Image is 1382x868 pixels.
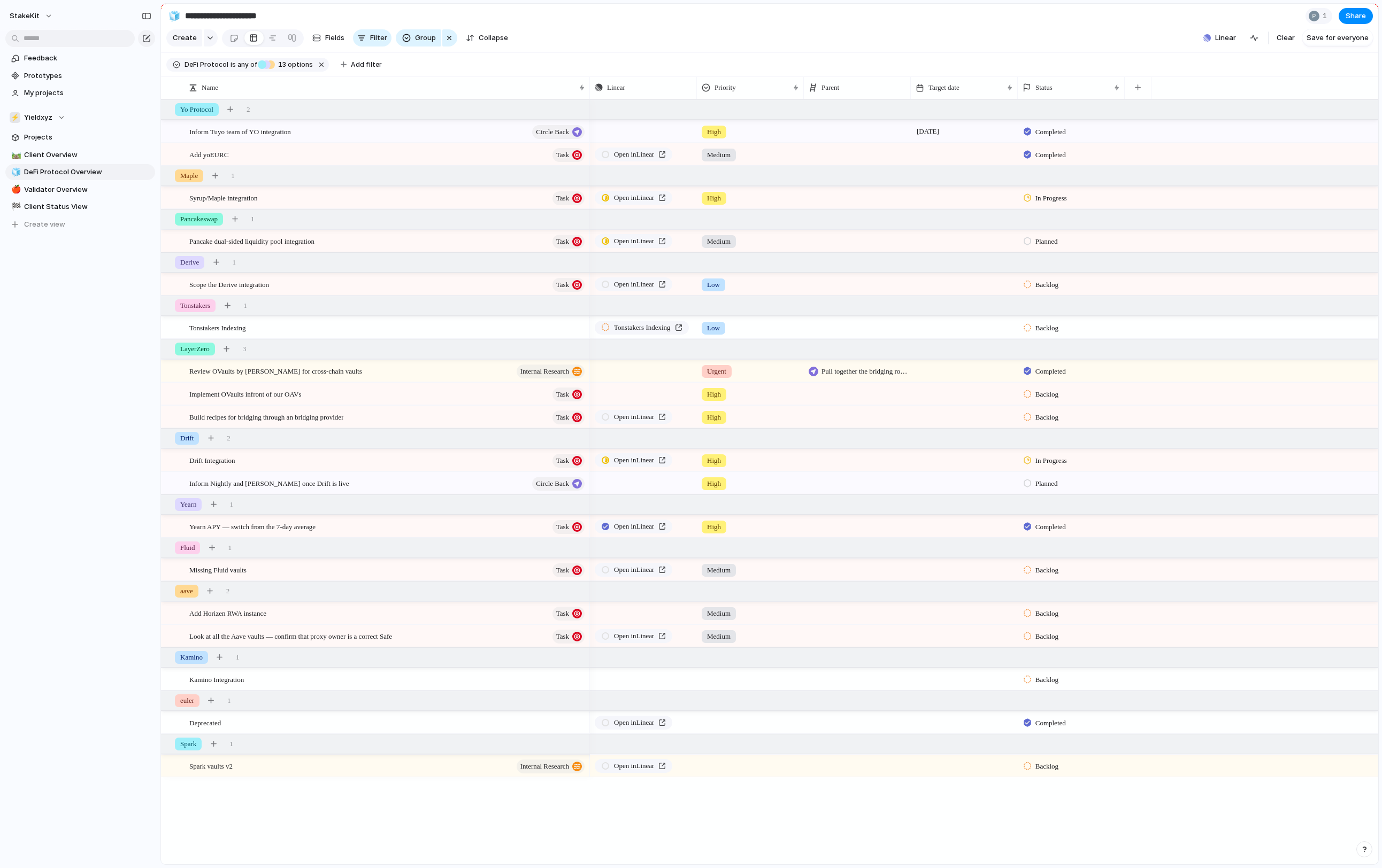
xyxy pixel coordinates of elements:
span: Open in Linear [614,236,654,246]
span: Name [202,82,218,93]
span: Pancakeswap [180,214,218,224]
span: High [707,389,721,400]
span: Build recipes for bridging through an bridging provider [189,410,343,423]
span: Fluid [180,542,195,553]
span: Prototypes [24,71,151,81]
div: 🧊 [168,9,180,23]
span: High [707,412,721,423]
span: Add yoEURC [189,148,228,160]
span: 3 [243,344,247,354]
span: DeFi Protocol Overview [24,167,151,177]
span: Create view [24,219,65,230]
button: 🏁 [10,201,20,212]
span: Share [1346,11,1366,21]
span: Yieldxyz [24,112,52,123]
button: isany of [228,59,259,71]
span: Medium [707,565,731,576]
div: 🏁 [11,201,19,213]
span: Validator Overview [24,184,151,195]
button: Share [1339,8,1373,24]
span: Drift [180,433,194,444]
span: Kamino [180,652,203,663]
span: Task [556,520,569,534]
span: Task [556,191,569,206]
span: DeFi Protocol [185,60,228,69]
a: Prototypes [5,68,155,84]
button: Task [552,148,585,162]
span: Tonstakers [180,300,210,311]
button: Task [552,563,585,577]
span: Inform Nightly and [PERSON_NAME] once Drift is live [189,477,349,489]
span: Linear [607,82,625,93]
span: Backlog [1035,761,1058,772]
button: 🧊 [10,167,20,177]
span: Maple [180,170,198,181]
span: Open in Linear [614,455,654,466]
button: Task [552,630,585,644]
span: Open in Linear [614,192,654,203]
div: 🛤️ [11,149,19,161]
span: is [231,60,236,69]
span: Backlog [1035,412,1058,423]
div: 🧊DeFi Protocol Overview [5,164,155,180]
span: Inform Tuyo team of YO integration [189,125,291,137]
span: Task [556,277,569,292]
span: Task [556,148,569,162]
span: Derive [180,257,199,268]
span: Parent [821,82,839,93]
span: 1 [227,695,231,706]
button: Task [552,607,585,621]
span: Yearn [180,499,196,510]
span: LayerZero [180,344,210,354]
a: Feedback [5,50,155,66]
span: Open in Linear [614,521,654,532]
span: Open in Linear [614,279,654,290]
span: Low [707,323,720,334]
button: Collapse [462,29,512,46]
span: aave [180,586,193,596]
button: Circle Back [532,125,585,139]
span: Pull together the bridging routes [821,366,910,377]
span: In Progress [1035,193,1067,204]
span: Projects [24,132,151,143]
span: High [707,522,721,532]
span: Medium [707,608,731,619]
a: Open inLinear [595,759,672,773]
button: Filter [353,29,391,46]
span: Task [556,234,569,249]
a: Open inLinear [595,191,672,205]
button: Task [552,454,585,468]
span: High [707,478,721,489]
button: Create view [5,216,155,232]
span: euler [180,695,194,706]
span: Pancake dual-sided liquidity pool integration [189,235,314,247]
span: Completed [1035,127,1066,137]
span: Task [556,453,569,468]
span: Open in Linear [614,761,654,771]
span: Medium [707,150,731,160]
span: 1 [229,499,233,510]
span: Low [707,280,720,290]
a: Open inLinear [595,629,672,643]
span: Add Horizen RWA instance [189,607,266,619]
span: Look at all the Aave vaults — confirm that proxy owner is a correct Safe [189,630,392,642]
span: Backlog [1035,631,1058,642]
span: Completed [1035,366,1066,377]
span: Open in Linear [614,149,654,160]
button: Task [552,387,585,401]
a: My projects [5,85,155,101]
span: Medium [707,631,731,642]
span: Kamino Integration [189,673,244,685]
span: Drift Integration [189,454,235,466]
button: Fields [308,29,349,46]
span: Linear [1215,33,1236,43]
span: Collapse [479,33,508,43]
span: 1 [243,300,247,311]
a: Open inLinear [595,563,672,577]
span: High [707,455,721,466]
span: 1 [251,214,255,224]
span: Yearn APY — switch from the 7-day average [189,520,316,532]
button: Circle Back [532,477,585,491]
a: Open inLinear [595,716,672,730]
span: Backlog [1035,389,1058,400]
